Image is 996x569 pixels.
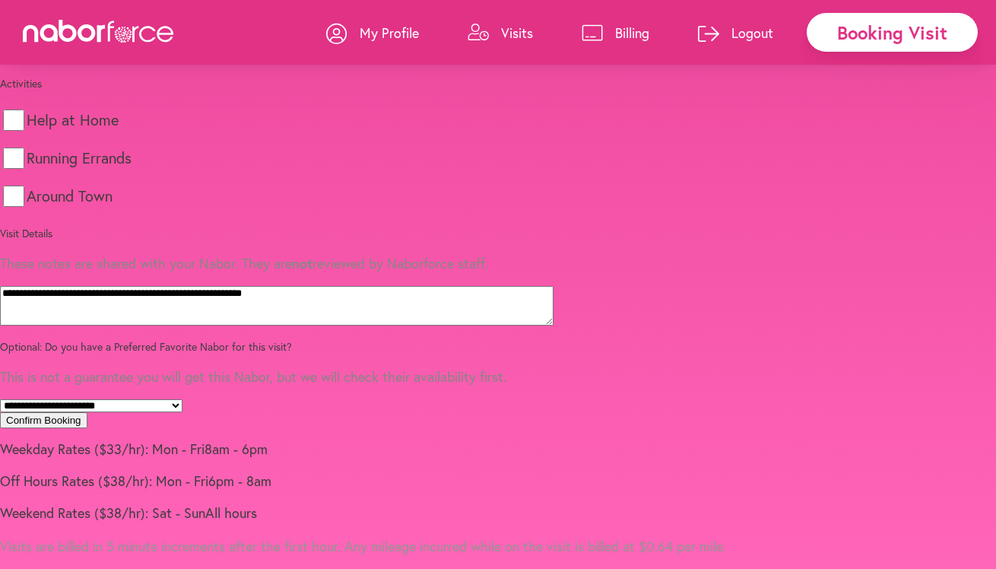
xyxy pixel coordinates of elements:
span: Sat - Sun [152,504,205,522]
label: Running Errands [27,151,132,166]
p: Logout [731,24,773,42]
span: All hours [205,504,257,522]
span: ($ 33 /hr): [94,440,148,458]
span: ($ 38 /hr): [98,472,152,490]
div: Booking Visit [807,13,978,52]
span: 8am - 6pm [205,440,268,458]
a: Visits [468,10,533,56]
a: Logout [698,10,773,56]
p: Visits [501,24,533,42]
span: Mon - Fri [152,440,205,458]
a: Billing [582,10,649,56]
p: Billing [615,24,649,42]
span: Mon - Fri [156,472,208,490]
a: My Profile [326,10,419,56]
label: Help at Home [27,113,119,128]
strong: not [292,254,312,272]
span: ($ 38 /hr): [94,504,148,522]
span: 6pm - 8am [208,472,271,490]
label: Around Town [27,189,113,204]
p: My Profile [360,24,419,42]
